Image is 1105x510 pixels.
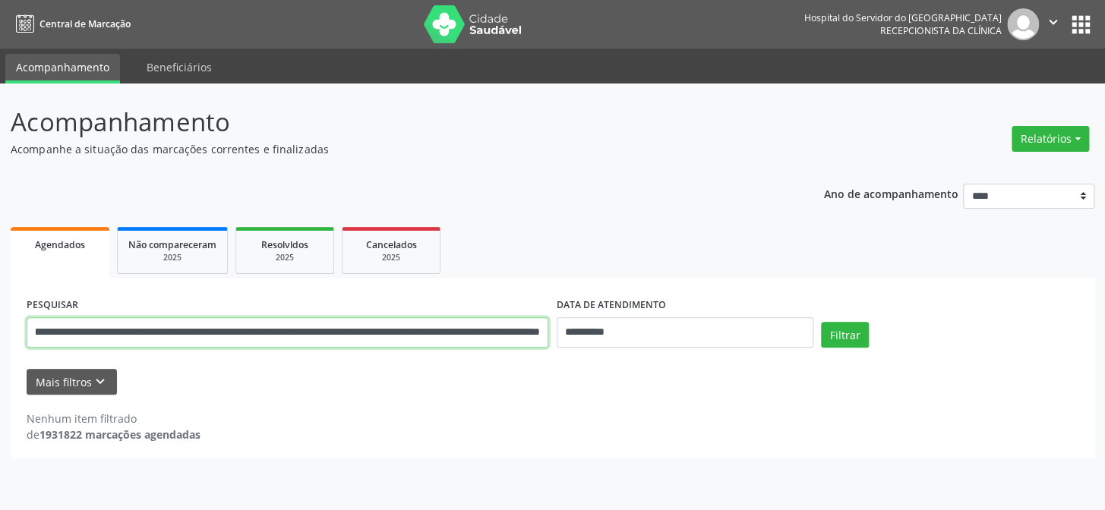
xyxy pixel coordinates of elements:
[27,369,117,395] button: Mais filtroskeyboard_arrow_down
[39,427,200,442] strong: 1931822 marcações agendadas
[880,24,1002,37] span: Recepcionista da clínica
[92,373,109,390] i: keyboard_arrow_down
[247,252,323,263] div: 2025
[821,322,869,348] button: Filtrar
[261,238,308,251] span: Resolvidos
[35,238,85,251] span: Agendados
[366,238,417,251] span: Cancelados
[353,252,429,263] div: 2025
[11,11,131,36] a: Central de Marcação
[804,11,1002,24] div: Hospital do Servidor do [GEOGRAPHIC_DATA]
[557,294,666,317] label: DATA DE ATENDIMENTO
[5,54,120,83] a: Acompanhamento
[27,294,78,317] label: PESQUISAR
[39,17,131,30] span: Central de Marcação
[27,427,200,442] div: de
[1068,11,1094,38] button: apps
[1012,126,1089,152] button: Relatórios
[11,141,769,157] p: Acompanhe a situação das marcações correntes e finalizadas
[1007,8,1039,40] img: img
[128,238,216,251] span: Não compareceram
[27,411,200,427] div: Nenhum item filtrado
[128,252,216,263] div: 2025
[1045,14,1062,30] i: 
[136,54,223,80] a: Beneficiários
[823,184,958,203] p: Ano de acompanhamento
[1039,8,1068,40] button: 
[11,103,769,141] p: Acompanhamento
